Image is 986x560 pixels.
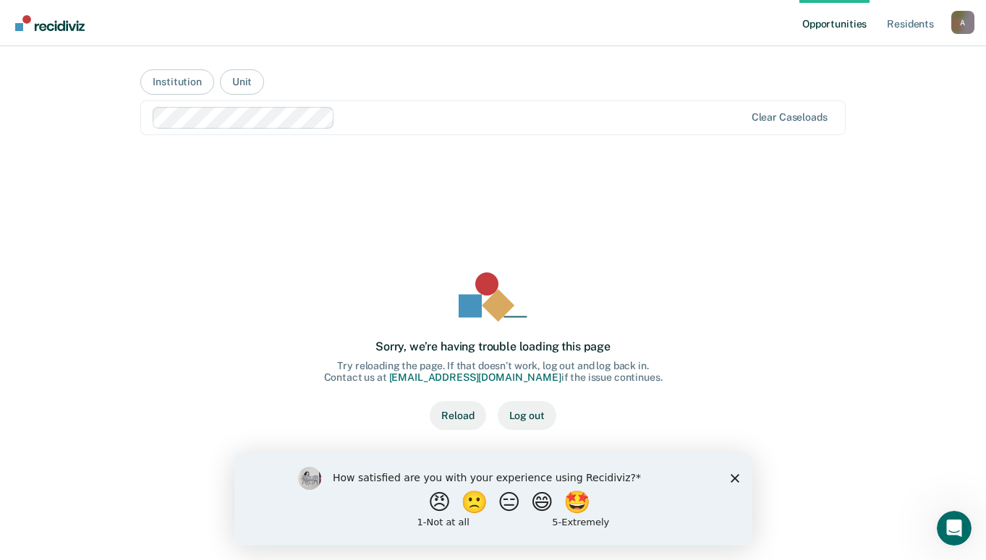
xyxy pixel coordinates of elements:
iframe: Survey by Kim from Recidiviz [234,452,752,546]
div: Clear caseloads [752,111,828,124]
div: Sorry, we’re having trouble loading this page [375,340,611,353]
button: Institution [140,69,213,95]
button: Reload [430,401,485,430]
iframe: Intercom live chat [937,511,972,546]
a: [EMAIL_ADDRESS][DOMAIN_NAME] [389,371,561,383]
button: Profile dropdown button [951,11,974,34]
button: Unit [220,69,264,95]
button: Log out [498,401,556,430]
div: Try reloading the page. If that doesn’t work, log out and log back in. Contact us at if the issue... [324,360,663,384]
div: A [951,11,974,34]
img: Recidiviz [15,15,85,31]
